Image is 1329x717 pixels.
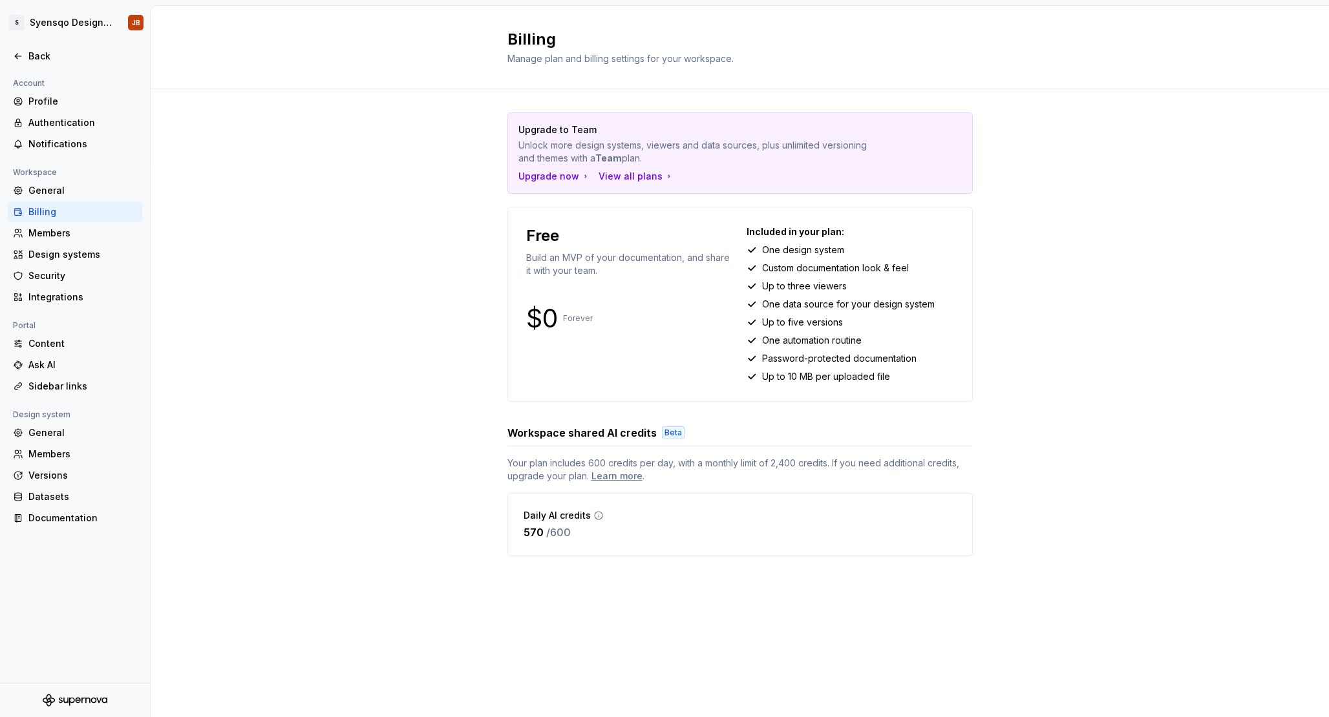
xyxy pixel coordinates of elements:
[8,165,62,180] div: Workspace
[28,512,137,525] div: Documentation
[591,470,643,483] a: Learn more
[599,170,674,183] button: View all plans
[518,123,871,136] p: Upgrade to Team
[132,17,140,28] div: JB
[8,91,142,112] a: Profile
[762,280,847,293] p: Up to three viewers
[9,15,25,30] div: S
[524,525,544,540] p: 570
[8,376,142,397] a: Sidebar links
[507,457,973,483] span: Your plan includes 600 credits per day, with a monthly limit of 2,400 credits. If you need additi...
[8,486,142,507] a: Datasets
[507,425,657,441] h3: Workspace shared AI credits
[28,469,137,482] div: Versions
[762,244,844,256] p: One design system
[8,465,142,486] a: Versions
[526,251,734,277] p: Build an MVP of your documentation, and share it with your team.
[762,370,890,383] p: Up to 10 MB per uploaded file
[8,202,142,222] a: Billing
[8,223,142,244] a: Members
[526,225,559,246] p: Free
[762,262,909,275] p: Custom documentation look & feel
[518,170,591,183] button: Upgrade now
[662,426,685,439] div: Beta
[524,509,591,522] p: Daily AI credits
[518,139,871,165] p: Unlock more design systems, viewers and data sources, plus unlimited versioning and themes with a...
[3,8,147,37] button: SSyensqo Design systemJB
[8,407,76,422] div: Design system
[28,337,137,350] div: Content
[28,184,137,197] div: General
[28,50,137,63] div: Back
[8,508,142,528] a: Documentation
[28,205,137,218] div: Billing
[8,46,142,67] a: Back
[8,422,142,443] a: General
[762,316,843,329] p: Up to five versions
[8,76,50,91] div: Account
[28,227,137,240] div: Members
[28,95,137,108] div: Profile
[28,291,137,304] div: Integrations
[8,112,142,133] a: Authentication
[546,525,571,540] p: / 600
[507,53,734,64] span: Manage plan and billing settings for your workspace.
[28,248,137,261] div: Design systems
[8,355,142,375] a: Ask AI
[43,694,107,707] svg: Supernova Logo
[8,180,142,201] a: General
[526,311,558,326] p: $0
[28,380,137,393] div: Sidebar links
[28,426,137,439] div: General
[28,138,137,151] div: Notifications
[762,352,917,365] p: Password-protected documentation
[507,29,957,50] h2: Billing
[8,244,142,265] a: Design systems
[8,318,41,333] div: Portal
[747,225,954,238] p: Included in your plan:
[28,116,137,129] div: Authentication
[563,313,593,324] p: Forever
[762,298,935,311] p: One data source for your design system
[8,333,142,354] a: Content
[30,16,112,29] div: Syensqo Design system
[28,358,137,371] div: Ask AI
[8,265,142,286] a: Security
[28,448,137,461] div: Members
[8,287,142,307] a: Integrations
[8,134,142,154] a: Notifications
[595,152,622,163] strong: Team
[8,444,142,464] a: Members
[28,269,137,282] div: Security
[762,334,862,347] p: One automation routine
[28,490,137,503] div: Datasets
